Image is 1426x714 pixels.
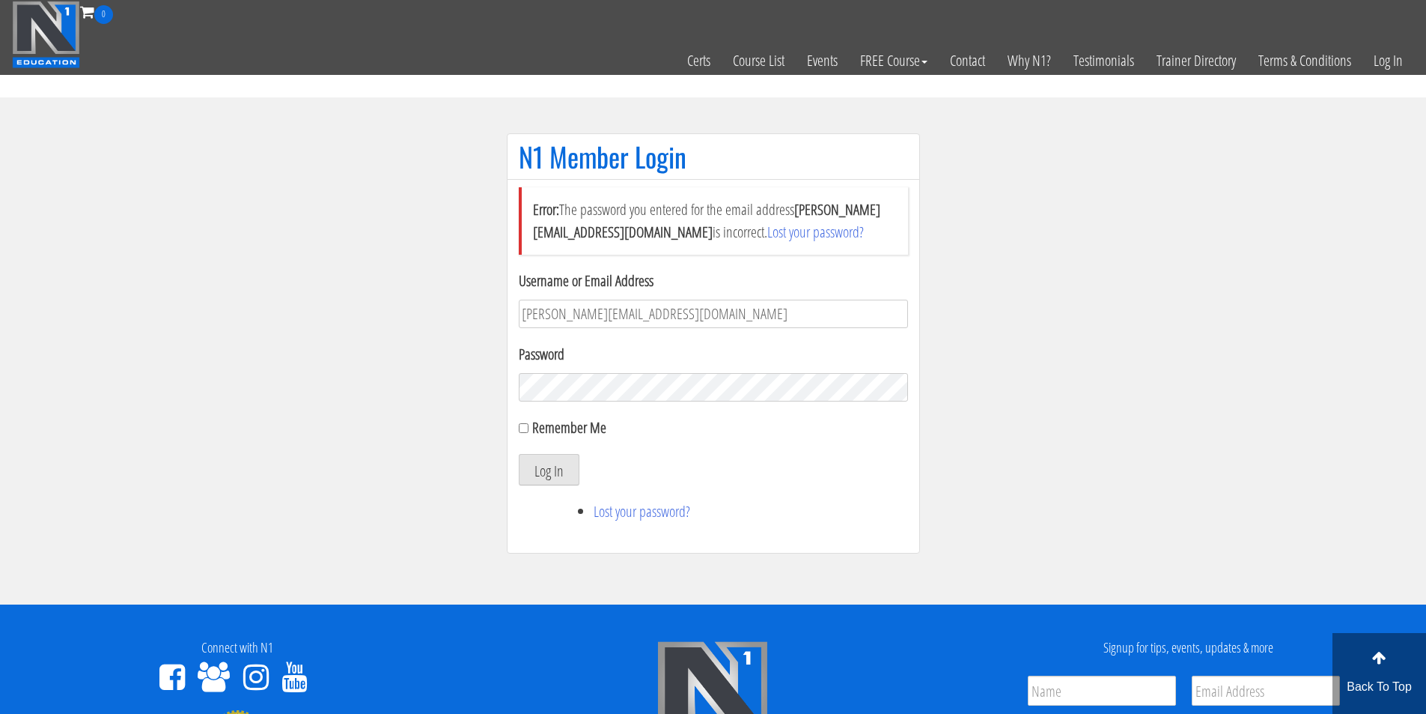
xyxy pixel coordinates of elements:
h4: Signup for tips, events, updates & more [962,641,1415,656]
a: Log In [1362,24,1414,97]
a: Contact [939,24,996,97]
a: Why N1? [996,24,1062,97]
a: Trainer Directory [1145,24,1247,97]
label: Password [519,343,908,366]
input: Email Address [1192,676,1340,706]
h4: Connect with N1 [11,641,464,656]
a: FREE Course [849,24,939,97]
label: Remember Me [532,417,606,438]
a: Terms & Conditions [1247,24,1362,97]
label: Username or Email Address [519,270,908,292]
input: Name [1028,676,1176,706]
a: Events [796,24,849,97]
a: Certs [676,24,722,97]
li: The password you entered for the email address is incorrect. [519,187,908,255]
a: Lost your password? [594,501,690,521]
h1: N1 Member Login [519,142,908,172]
a: Testimonials [1062,24,1145,97]
span: 0 [94,5,113,24]
p: Back To Top [1332,678,1426,696]
a: Course List [722,24,796,97]
a: Lost your password? [767,222,864,242]
button: Log In [519,454,579,485]
strong: [PERSON_NAME][EMAIL_ADDRESS][DOMAIN_NAME] [533,199,880,242]
strong: Error: [533,199,559,220]
img: n1-education [12,1,80,68]
a: 0 [80,1,113,22]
